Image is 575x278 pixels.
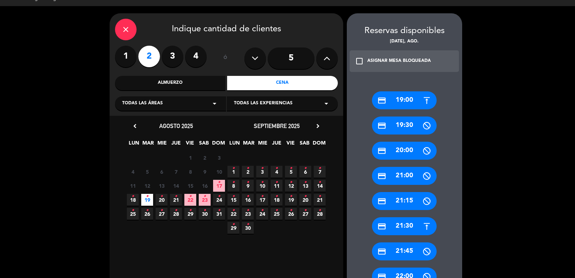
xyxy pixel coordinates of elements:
span: 4 [271,166,282,178]
span: Todas las experiencias [234,100,293,107]
div: 21:45 [372,242,437,260]
span: 9 [242,180,254,192]
i: credit_card [377,222,386,231]
span: 18 [271,194,282,206]
span: 11 [271,180,282,192]
i: • [218,205,220,216]
i: • [290,191,292,202]
span: 22 [184,194,196,206]
i: arrow_drop_down [322,99,331,108]
span: 20 [156,194,167,206]
span: DOM [212,139,224,151]
span: 23 [242,208,254,220]
span: 23 [199,194,211,206]
i: • [247,205,249,216]
i: credit_card [377,172,386,181]
span: 14 [314,180,326,192]
i: credit_card [377,197,386,206]
span: 13 [156,180,167,192]
span: 29 [184,208,196,220]
span: 28 [170,208,182,220]
i: • [146,191,148,202]
i: • [203,191,206,202]
span: VIE [285,139,296,151]
i: • [261,177,263,188]
i: • [261,191,263,202]
i: • [304,191,307,202]
span: SAB [299,139,310,151]
div: ó [214,46,237,71]
span: 27 [299,208,311,220]
i: • [275,163,278,174]
div: ASIGNAR MESA BLOQUEADA [367,58,431,65]
i: credit_card [377,146,386,155]
i: close [121,25,130,34]
span: DOM [313,139,325,151]
i: • [275,191,278,202]
div: 21:15 [372,192,437,210]
span: JUE [170,139,182,151]
span: MIE [156,139,168,151]
i: • [247,219,249,230]
span: septiembre 2025 [254,122,300,129]
i: • [160,205,163,216]
div: 20:00 [372,142,437,160]
span: 30 [242,222,254,234]
i: • [318,191,321,202]
span: 20 [299,194,311,206]
span: 8 [227,180,239,192]
span: 13 [299,180,311,192]
i: • [146,205,148,216]
i: credit_card [377,96,386,105]
i: • [290,177,292,188]
span: 2 [199,152,211,164]
span: 7 [170,166,182,178]
span: 1 [227,166,239,178]
span: 19 [285,194,297,206]
i: • [218,191,220,202]
i: • [247,191,249,202]
span: 6 [156,166,167,178]
i: • [275,177,278,188]
i: • [160,191,163,202]
i: • [318,163,321,174]
span: 19 [141,194,153,206]
span: 3 [213,152,225,164]
i: • [189,191,192,202]
label: 2 [138,46,160,67]
span: 12 [141,180,153,192]
i: • [304,205,307,216]
i: • [232,219,235,230]
i: • [132,191,134,202]
span: 10 [213,166,225,178]
label: 4 [185,46,207,67]
span: 27 [156,208,167,220]
i: check_box_outline_blank [355,57,364,65]
i: • [218,177,220,188]
i: • [247,163,249,174]
span: 2 [242,166,254,178]
i: • [232,205,235,216]
i: • [232,191,235,202]
span: LUN [128,139,140,151]
span: 14 [170,180,182,192]
span: 28 [314,208,326,220]
span: agosto 2025 [159,122,193,129]
div: [DATE], ago. [347,38,462,45]
span: 26 [285,208,297,220]
span: 9 [199,166,211,178]
i: • [290,163,292,174]
i: • [290,205,292,216]
label: 3 [162,46,183,67]
span: 3 [256,166,268,178]
span: 4 [127,166,139,178]
div: 21:30 [372,217,437,235]
span: MIE [257,139,268,151]
span: 21 [314,194,326,206]
span: 15 [227,194,239,206]
span: JUE [271,139,282,151]
span: 12 [285,180,297,192]
i: • [275,205,278,216]
span: MAR [142,139,154,151]
span: 8 [184,166,196,178]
